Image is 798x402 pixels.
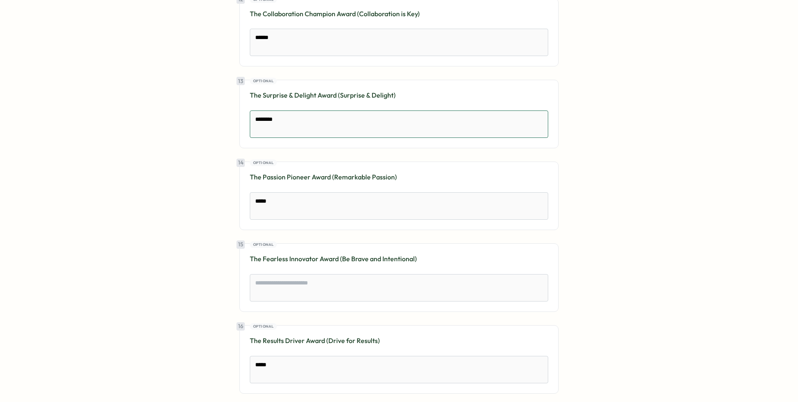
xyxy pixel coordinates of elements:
p: The Surprise & Delight Award (Surprise & Delight) [250,90,548,100]
span: Optional [253,160,274,166]
p: The Fearless Innovator Award (Be Brave and Intentional) [250,254,548,264]
span: Optional [253,78,274,84]
p: The Results Driver Award (Drive for Results) [250,336,548,346]
div: 14 [236,159,245,167]
div: 15 [236,240,245,249]
span: Optional [253,242,274,248]
div: 16 [236,322,245,331]
span: Optional [253,324,274,329]
p: The Passion Pioneer Award (Remarkable Passion) [250,172,548,182]
div: 13 [236,77,245,85]
p: The Collaboration Champion Award (Collaboration is Key) [250,9,548,19]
